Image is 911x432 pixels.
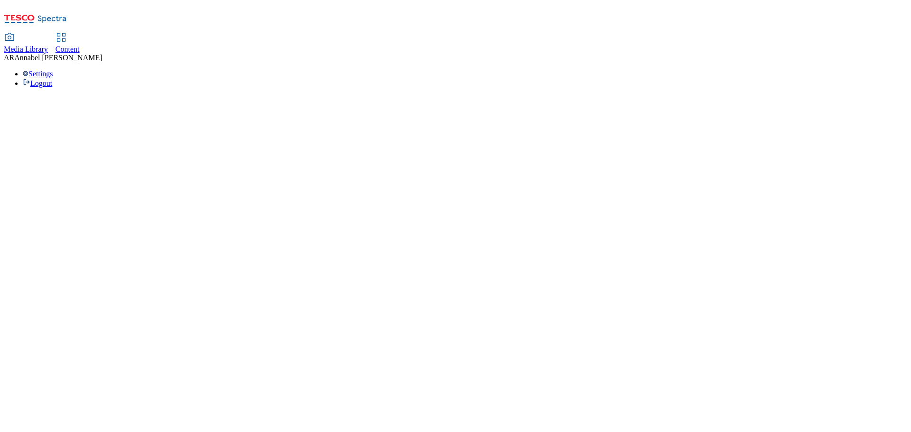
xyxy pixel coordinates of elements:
a: Logout [23,79,52,87]
a: Media Library [4,34,48,54]
span: Media Library [4,45,48,53]
span: AR [4,54,14,62]
a: Settings [23,70,53,78]
span: Content [56,45,80,53]
span: Annabel [PERSON_NAME] [14,54,102,62]
a: Content [56,34,80,54]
